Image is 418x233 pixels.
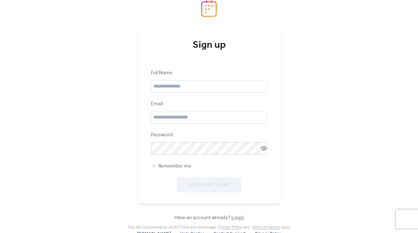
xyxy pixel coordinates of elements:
div: Email [151,100,266,108]
a: Login [231,213,244,223]
div: Sign up [151,39,267,52]
a: Terms of Service [252,225,280,230]
div: This site is protected by reCAPTCHA and the Google and apply . [127,225,291,230]
div: Password [151,131,266,139]
a: Privacy Policy [218,225,242,230]
span: Remember me [158,162,191,170]
span: Have an account already? [174,214,244,222]
div: Full Name [151,69,266,77]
